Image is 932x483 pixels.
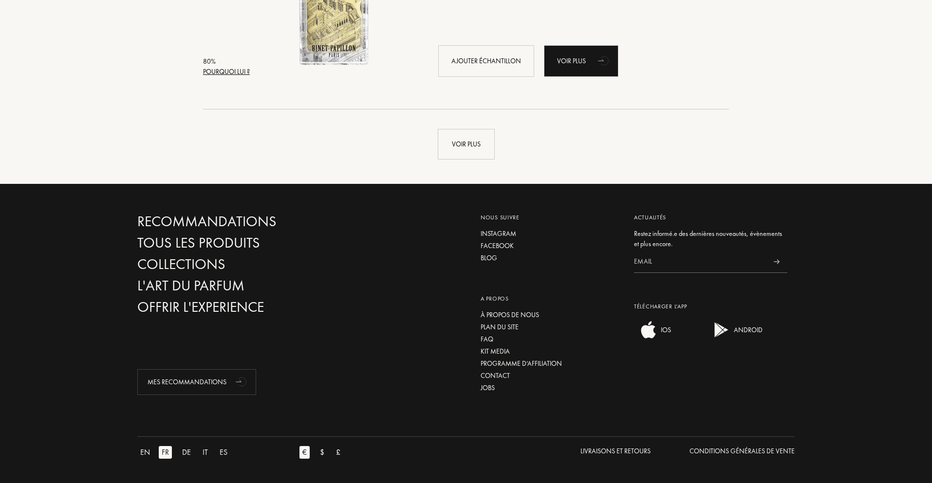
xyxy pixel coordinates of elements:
[232,372,252,391] div: animation
[634,302,787,311] div: Télécharger L’app
[481,346,619,357] a: Kit media
[137,213,347,230] a: Recommandations
[481,371,619,381] a: Contact
[481,229,619,239] a: Instagram
[159,446,179,459] a: FR
[658,320,671,340] div: IOS
[317,446,327,459] div: $
[299,446,310,459] div: €
[200,446,217,459] a: IT
[217,446,230,459] div: ES
[690,446,795,456] div: Conditions Générales de Vente
[481,322,619,332] a: Plan du site
[179,446,194,459] div: DE
[634,229,787,249] div: Restez informé.e des dernières nouveautés, évènements et plus encore.
[200,446,211,459] div: IT
[634,213,787,222] div: Actualités
[481,383,619,393] a: Jobs
[634,251,765,273] input: Email
[159,446,172,459] div: FR
[317,446,333,459] a: $
[481,294,619,303] div: A propos
[544,45,618,77] a: Voir plusanimation
[639,320,658,340] img: ios app
[438,45,534,77] div: Ajouter échantillon
[137,369,256,395] div: Mes Recommandations
[690,446,795,459] a: Conditions Générales de Vente
[731,320,763,340] div: ANDROID
[712,320,731,340] img: android app
[438,129,495,160] div: Voir plus
[203,56,250,67] div: 80 %
[137,299,347,316] a: Offrir l'experience
[580,446,651,456] div: Livraisons et Retours
[137,256,347,273] a: Collections
[203,67,250,77] div: Pourquoi lui ?
[595,51,614,70] div: animation
[333,446,343,459] div: £
[481,358,619,369] a: Programme d’affiliation
[137,446,159,459] a: EN
[217,446,236,459] a: ES
[179,446,200,459] a: DE
[544,45,618,77] div: Voir plus
[481,213,619,222] div: Nous suivre
[137,446,153,459] div: EN
[773,259,780,264] img: news_send.svg
[333,446,349,459] a: £
[137,234,347,251] a: Tous les produits
[481,310,619,320] a: À propos de nous
[580,446,651,459] a: Livraisons et Retours
[299,446,317,459] a: €
[634,333,671,341] a: ios appIOS
[481,253,619,263] a: Blog
[137,277,347,294] a: L'Art du Parfum
[481,241,619,251] a: Facebook
[481,334,619,344] a: FAQ
[707,333,763,341] a: android appANDROID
